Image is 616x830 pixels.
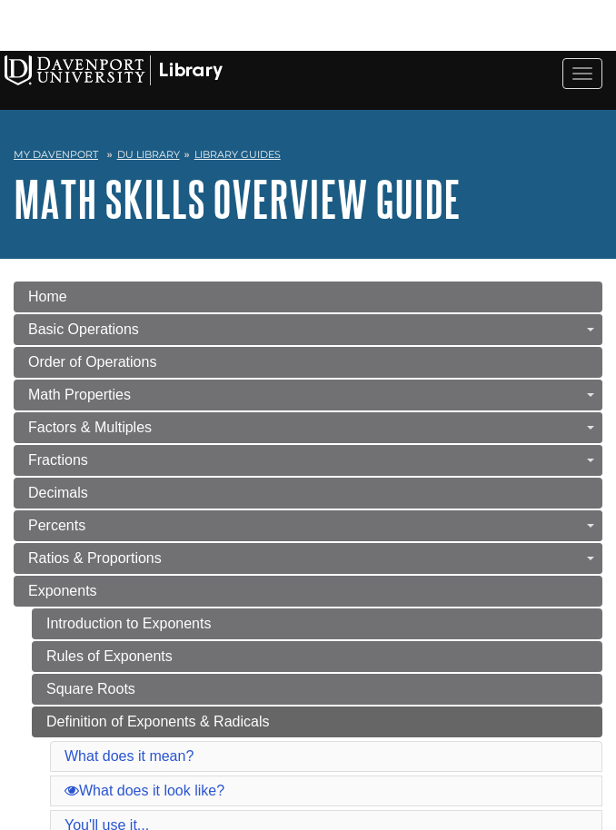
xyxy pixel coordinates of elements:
[28,289,67,304] span: Home
[14,576,602,607] a: Exponents
[28,485,88,500] span: Decimals
[14,314,602,345] a: Basic Operations
[65,748,194,764] a: What does it mean?
[28,387,131,402] span: Math Properties
[14,282,602,312] a: Home
[14,147,98,163] a: My Davenport
[32,608,602,639] a: Introduction to Exponents
[28,518,85,533] span: Percents
[14,171,461,227] a: Math Skills Overview Guide
[28,550,162,566] span: Ratios & Proportions
[14,445,602,476] a: Fractions
[28,452,88,468] span: Fractions
[14,347,602,378] a: Order of Operations
[14,510,602,541] a: Percents
[32,641,602,672] a: Rules of Exponents
[28,321,139,337] span: Basic Operations
[32,706,602,737] a: Definition of Exponents & Radicals
[32,674,602,705] a: Square Roots
[14,412,602,443] a: Factors & Multiples
[14,478,602,509] a: Decimals
[28,354,156,370] span: Order of Operations
[65,783,224,798] a: What does it look like?
[5,55,223,85] img: Davenport University Logo
[14,543,602,574] a: Ratios & Proportions
[194,148,281,161] a: Library Guides
[117,148,180,161] a: DU Library
[14,380,602,410] a: Math Properties
[28,583,97,598] span: Exponents
[28,420,152,435] span: Factors & Multiples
